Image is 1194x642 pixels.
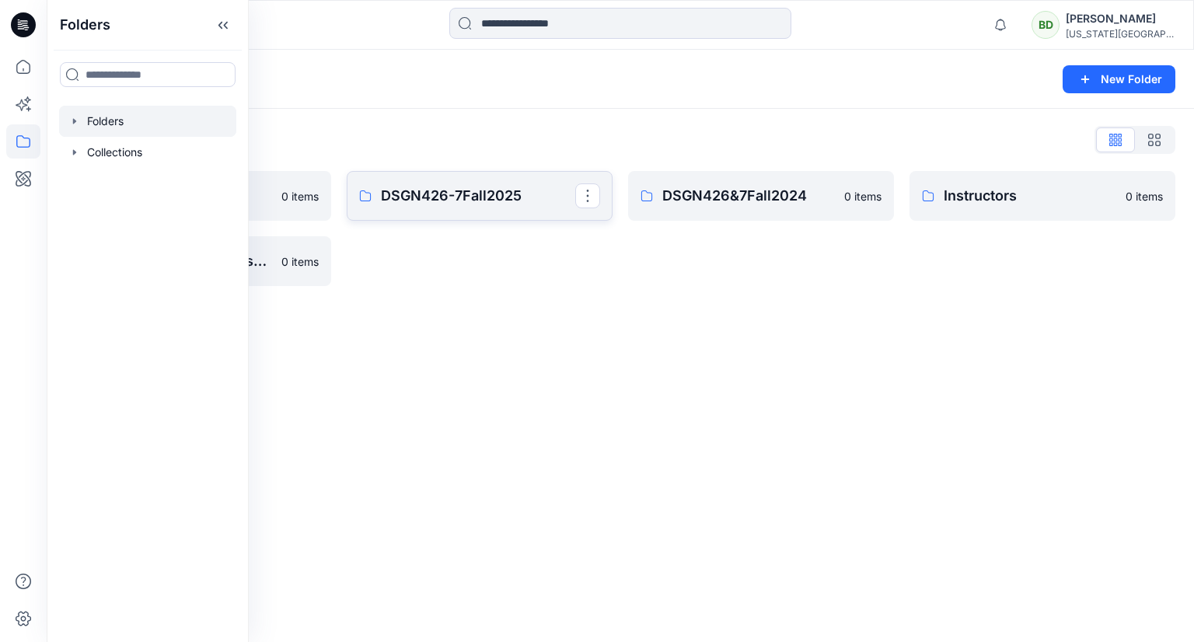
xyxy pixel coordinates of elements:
p: DSGN426&7Fall2024 [662,185,835,207]
div: [US_STATE][GEOGRAPHIC_DATA]... [1066,28,1175,40]
a: DSGN426-7Fall2025 [347,171,613,221]
p: 0 items [281,253,319,270]
p: 0 items [1126,188,1163,204]
p: 0 items [844,188,882,204]
a: DSGN426&7Fall20240 items [628,171,894,221]
div: [PERSON_NAME] [1066,9,1175,28]
p: 0 items [281,188,319,204]
div: BD [1032,11,1060,39]
p: Instructors [944,185,1116,207]
button: New Folder [1063,65,1175,93]
p: DSGN426-7Fall2025 [381,185,575,207]
a: Instructors0 items [909,171,1175,221]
